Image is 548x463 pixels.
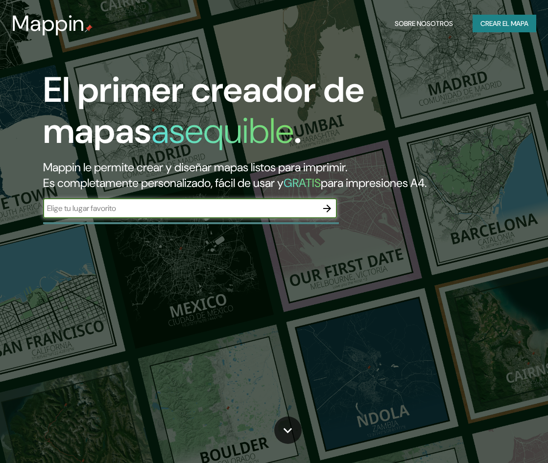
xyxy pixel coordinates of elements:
[480,18,528,30] font: Crear el mapa
[391,15,457,33] button: Sobre nosotros
[85,24,93,32] img: mappin-pin
[151,108,294,154] h1: asequible
[43,203,317,214] input: Elige tu lugar favorito
[43,69,481,160] h1: El primer creador de mapas .
[395,18,453,30] font: Sobre nosotros
[43,160,481,191] h2: Mappin le permite crear y diseñar mapas listos para imprimir. Es completamente personalizado, fác...
[12,11,85,36] h3: Mappin
[473,15,536,33] button: Crear el mapa
[284,175,321,190] h5: GRATIS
